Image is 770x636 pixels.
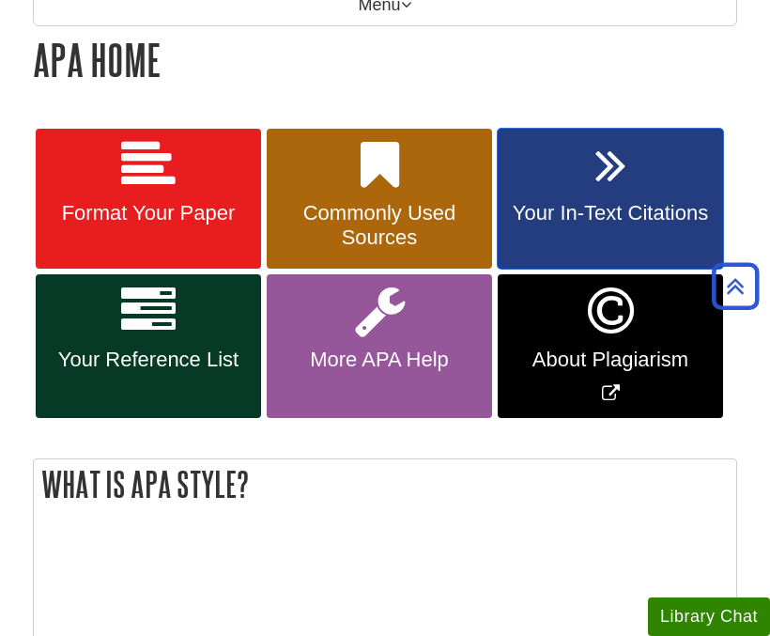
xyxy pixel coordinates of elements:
[36,129,261,270] a: Format Your Paper
[281,201,478,250] span: Commonly Used Sources
[50,348,247,372] span: Your Reference List
[267,129,492,270] a: Commonly Used Sources
[267,274,492,418] a: More APA Help
[498,129,723,270] a: Your In-Text Citations
[512,201,709,225] span: Your In-Text Citations
[705,273,765,299] a: Back to Top
[50,201,247,225] span: Format Your Paper
[648,597,770,636] button: Library Chat
[498,274,723,418] a: Link opens in new window
[36,274,261,418] a: Your Reference List
[512,348,709,372] span: About Plagiarism
[281,348,478,372] span: More APA Help
[33,36,737,84] h1: APA Home
[34,459,736,509] h2: What is APA Style?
